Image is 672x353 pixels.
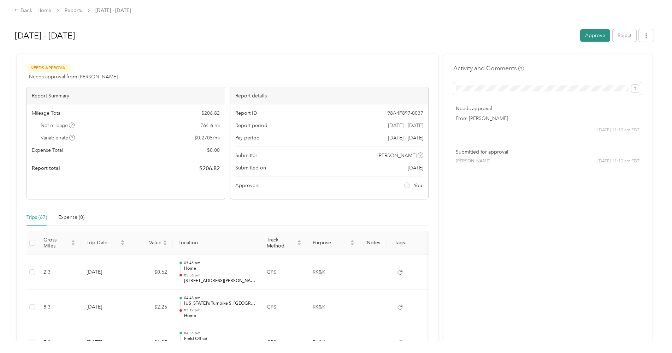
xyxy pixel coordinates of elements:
span: You [414,182,422,189]
span: [DATE] 11:12 am EDT [597,127,639,133]
span: Report ID [235,109,257,117]
div: Report details [230,87,428,104]
button: Approve [580,29,610,42]
span: Purpose [313,240,349,246]
a: Home [37,7,51,13]
td: [DATE] [81,255,130,290]
td: [DATE] [81,290,130,325]
span: [DATE] - [DATE] [95,7,131,14]
span: Needs approval from [PERSON_NAME] [29,73,118,80]
td: RK&K [307,255,360,290]
span: caret-down [120,242,125,246]
p: [US_STATE]'s Turnpike S, [GEOGRAPHIC_DATA], [GEOGRAPHIC_DATA] [184,300,255,307]
span: Report period [235,122,267,129]
p: Field Office [184,336,255,342]
div: Report Summary [27,87,225,104]
td: GPS [261,255,307,290]
span: 764.6 mi [200,122,220,129]
span: [PERSON_NAME] [377,152,417,159]
div: Trips (67) [26,214,47,221]
th: Trip Date [81,231,130,255]
span: Gross Miles [43,237,70,249]
p: Home [184,313,255,319]
span: Trip Date [87,240,119,246]
p: [STREET_ADDRESS][PERSON_NAME] [184,278,255,284]
span: Submitted on [235,164,266,172]
td: RK&K [307,290,360,325]
span: Go to pay period [388,134,423,142]
th: Notes [360,231,387,255]
p: Home [184,265,255,272]
span: caret-up [350,239,354,243]
span: [DATE] [408,164,423,172]
td: 2.3 [38,255,81,290]
span: caret-up [120,239,125,243]
span: Net mileage [41,122,75,129]
span: Mileage Total [32,109,61,117]
span: caret-down [350,242,354,246]
span: [DATE] 11:12 am EDT [597,158,639,164]
p: 05:45 pm [184,261,255,265]
span: Needs Approval [26,64,71,72]
th: Track Method [261,231,307,255]
span: $ 206.82 [201,109,220,117]
div: Expense (0) [58,214,84,221]
a: Reports [65,7,82,13]
p: From [PERSON_NAME] [456,115,639,122]
p: Needs approval [456,105,639,112]
span: Value [136,240,161,246]
span: caret-down [163,242,167,246]
span: $ 0.2705 / mi [194,134,220,142]
p: 04:48 pm [184,295,255,300]
td: GPS [261,290,307,325]
span: Pay period [235,134,260,142]
h4: Activity and Comments [453,64,524,73]
span: [PERSON_NAME] [456,158,490,164]
th: Location [173,231,261,255]
button: Reject [613,29,636,42]
th: Tags [387,231,413,255]
span: $ 206.82 [199,164,220,173]
span: $ 0.00 [207,146,220,154]
th: Gross Miles [38,231,81,255]
span: Report total [32,164,60,172]
td: $0.62 [130,255,173,290]
span: caret-down [71,242,75,246]
span: caret-up [71,239,75,243]
span: [DATE] - [DATE] [388,122,423,129]
th: Purpose [307,231,360,255]
span: Variable rate [41,134,75,142]
iframe: Everlance-gr Chat Button Frame [632,313,672,353]
p: 05:12 pm [184,308,255,313]
th: Value [130,231,173,255]
p: Submitted for approval [456,148,639,156]
span: Track Method [267,237,296,249]
td: $2.25 [130,290,173,325]
span: caret-down [297,242,301,246]
p: 04:35 pm [184,331,255,336]
span: Expense Total [32,146,63,154]
span: caret-up [297,239,301,243]
td: 8.3 [38,290,81,325]
span: 98A4F897-0037 [387,109,423,117]
h1: Sep 1 - 30, 2025 [15,27,575,44]
p: 05:56 pm [184,273,255,278]
span: Submitter [235,152,257,159]
span: Approvers [235,182,259,189]
span: caret-up [163,239,167,243]
div: Back [14,6,33,15]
